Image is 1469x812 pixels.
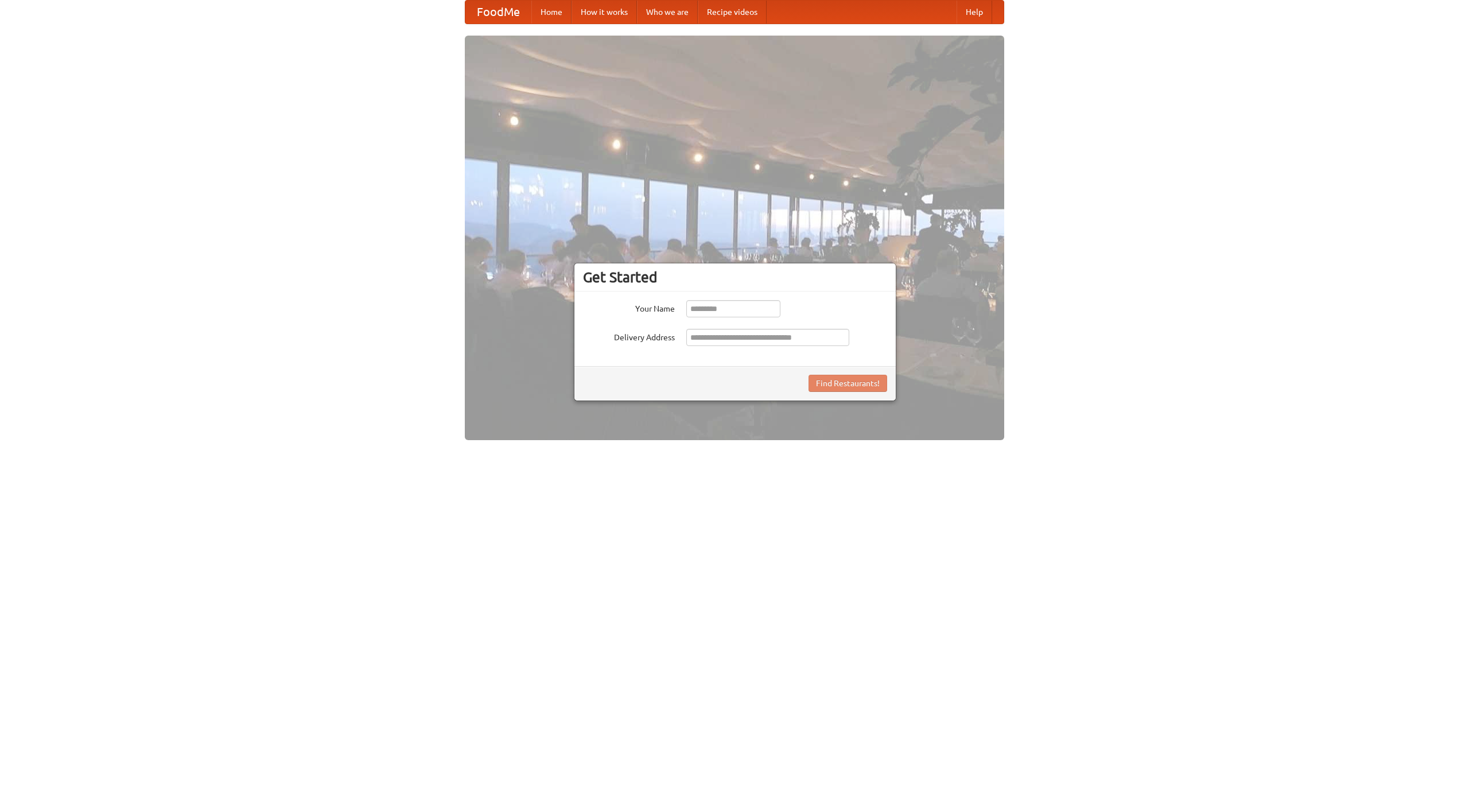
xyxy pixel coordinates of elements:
label: Delivery Address [583,329,675,343]
a: Who we are [637,1,698,24]
a: Home [531,1,572,24]
a: Recipe videos [698,1,767,24]
h3: Get Started [583,269,887,286]
a: How it works [572,1,637,24]
label: Your Name [583,300,675,314]
button: Find Restaurants! [809,375,887,392]
a: FoodMe [465,1,531,24]
a: Help [957,1,992,24]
